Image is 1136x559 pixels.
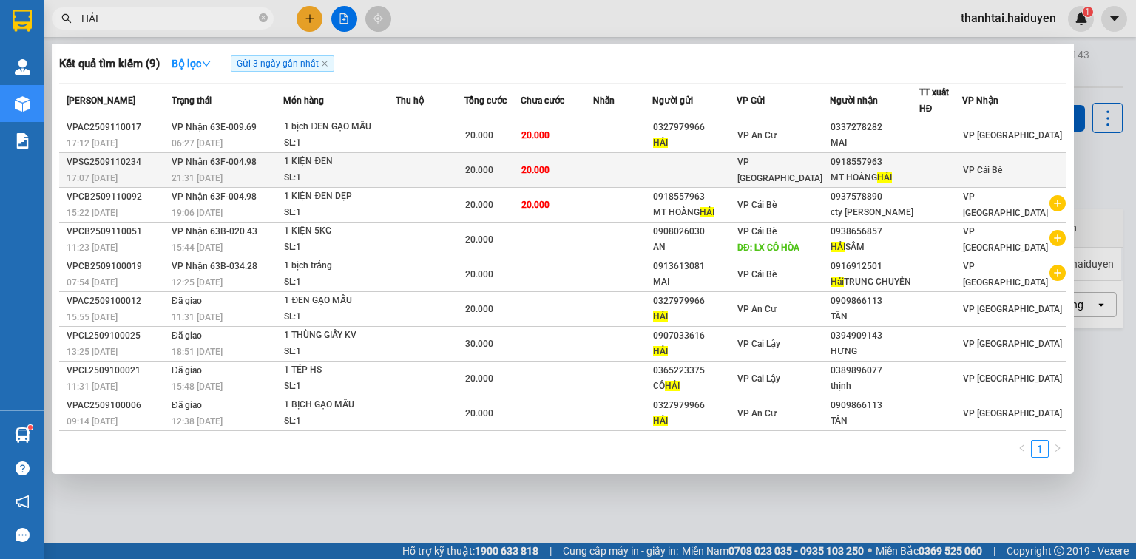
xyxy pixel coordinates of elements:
[321,60,328,67] span: close
[831,379,918,394] div: thịnh
[653,363,736,379] div: 0365223375
[465,373,493,384] span: 20.000
[653,259,736,274] div: 0913613081
[1049,440,1066,458] button: right
[172,365,202,376] span: Đã giao
[172,192,257,202] span: VP Nhận 63F-004.98
[465,339,493,349] span: 30.000
[172,312,223,322] span: 11:31 [DATE]
[963,226,1048,253] span: VP [GEOGRAPHIC_DATA]
[737,373,780,384] span: VP Cai Lậy
[653,346,668,356] span: HẢI
[231,55,334,72] span: Gửi 3 ngày gần nhất
[59,56,160,72] h3: Kết quả tìm kiếm ( 9 )
[283,95,324,106] span: Món hàng
[15,59,30,75] img: warehouse-icon
[67,155,167,170] div: VPSG2509110234
[1053,444,1062,453] span: right
[831,170,918,186] div: MT HOÀNG
[284,309,395,325] div: SL: 1
[396,95,424,106] span: Thu hộ
[1049,440,1066,458] li: Next Page
[284,274,395,291] div: SL: 1
[160,52,223,75] button: Bộ lọcdown
[28,425,33,430] sup: 1
[1031,440,1049,458] li: 1
[67,398,167,413] div: VPAC2509100006
[67,277,118,288] span: 07:54 [DATE]
[15,427,30,443] img: warehouse-icon
[831,189,918,205] div: 0937578890
[259,13,268,22] span: close-circle
[172,277,223,288] span: 12:25 [DATE]
[172,58,212,70] strong: Bộ lọc
[67,208,118,218] span: 15:22 [DATE]
[259,12,268,26] span: close-circle
[521,95,564,106] span: Chưa cước
[1013,440,1031,458] li: Previous Page
[67,363,167,379] div: VPCL2509100021
[284,328,395,344] div: 1 THÙNG GIẤY KV
[963,261,1048,288] span: VP [GEOGRAPHIC_DATA]
[521,200,550,210] span: 20.000
[877,172,892,183] span: HẢI
[284,293,395,309] div: 1 ĐEN GẠO MẪU
[831,259,918,274] div: 0916912501
[465,408,493,419] span: 20.000
[653,224,736,240] div: 0908026030
[1013,440,1031,458] button: left
[172,347,223,357] span: 18:51 [DATE]
[284,258,395,274] div: 1 bịch trắng
[172,157,257,167] span: VP Nhận 63F-004.98
[653,328,736,344] div: 0907033616
[737,243,799,253] span: DĐ: LX CÔ HÒA
[831,328,918,344] div: 0394909143
[653,398,736,413] div: 0327979966
[737,339,780,349] span: VP Cai Lậy
[962,95,998,106] span: VP Nhận
[963,373,1062,384] span: VP [GEOGRAPHIC_DATA]
[465,234,493,245] span: 20.000
[67,416,118,427] span: 09:14 [DATE]
[172,296,202,306] span: Đã giao
[1049,230,1066,246] span: plus-circle
[1032,441,1048,457] a: 1
[831,294,918,309] div: 0909866113
[16,461,30,475] span: question-circle
[737,269,777,279] span: VP Cái Bè
[737,95,765,106] span: VP Gửi
[67,173,118,183] span: 17:07 [DATE]
[284,344,395,360] div: SL: 1
[1049,195,1066,211] span: plus-circle
[665,381,680,391] span: HẢI
[737,304,777,314] span: VP An Cư
[831,205,918,220] div: cty [PERSON_NAME]
[737,200,777,210] span: VP Cái Bè
[963,339,1062,349] span: VP [GEOGRAPHIC_DATA]
[284,413,395,430] div: SL: 1
[963,130,1062,140] span: VP [GEOGRAPHIC_DATA]
[831,120,918,135] div: 0337278282
[16,528,30,542] span: message
[67,243,118,253] span: 11:23 [DATE]
[1018,444,1027,453] span: left
[67,328,167,344] div: VPCL2509100025
[831,398,918,413] div: 0909866113
[963,408,1062,419] span: VP [GEOGRAPHIC_DATA]
[465,165,493,175] span: 20.000
[653,274,736,290] div: MAI
[172,416,223,427] span: 12:38 [DATE]
[465,304,493,314] span: 20.000
[284,379,395,395] div: SL: 1
[653,120,736,135] div: 0327979966
[521,130,550,140] span: 20.000
[15,96,30,112] img: warehouse-icon
[653,138,668,148] span: HẢI
[67,120,167,135] div: VPAC2509110017
[653,240,736,255] div: AN
[284,189,395,205] div: 1 KIỆN ĐEN DẸP
[284,170,395,186] div: SL: 1
[830,95,878,106] span: Người nhận
[653,416,668,426] span: HẢI
[67,294,167,309] div: VPAC2509100012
